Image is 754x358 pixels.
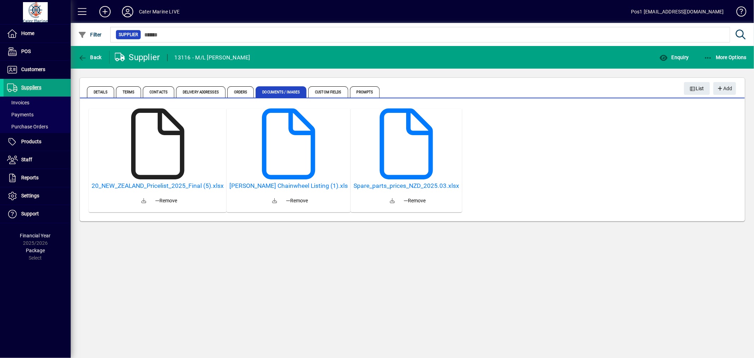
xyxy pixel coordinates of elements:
span: Enquiry [659,54,689,60]
span: Documents / Images [256,86,306,98]
span: POS [21,48,31,54]
span: Details [87,86,114,98]
a: Staff [4,151,71,169]
button: Enquiry [657,51,690,64]
button: Add [94,5,116,18]
span: Purchase Orders [7,124,48,129]
span: Prompts [350,86,380,98]
span: Settings [21,193,39,198]
span: Filter [78,32,102,37]
button: Add [713,82,736,95]
span: Back [78,54,102,60]
button: Remove [152,194,180,207]
span: Invoices [7,100,29,105]
button: Filter [76,28,104,41]
span: Suppliers [21,85,41,90]
button: More Options [702,51,749,64]
app-page-header-button: Back [71,51,110,64]
span: List [690,83,705,94]
a: POS [4,43,71,60]
span: Contacts [143,86,174,98]
a: Invoices [4,97,71,109]
span: Products [21,139,41,144]
div: Cater Marine LIVE [139,6,180,17]
div: Pos1 [EMAIL_ADDRESS][DOMAIN_NAME] [631,6,724,17]
a: Home [4,25,71,42]
button: Back [76,51,104,64]
span: Support [21,211,39,216]
span: Customers [21,67,45,72]
a: Support [4,205,71,223]
a: Reports [4,169,71,187]
span: Financial Year [20,233,51,238]
button: List [684,82,710,95]
button: Remove [401,194,429,207]
span: Home [21,30,34,36]
a: Customers [4,61,71,79]
span: Remove [404,197,426,204]
span: Terms [116,86,141,98]
a: Spare_parts_prices_NZD_2025.03.xlsx [353,182,459,190]
span: Orders [227,86,254,98]
a: Products [4,133,71,151]
span: Add [717,83,732,94]
a: Purchase Orders [4,121,71,133]
button: Profile [116,5,139,18]
span: Payments [7,112,34,117]
span: More Options [704,54,747,60]
span: Remove [286,197,308,204]
span: Supplier [119,31,138,38]
a: Download [267,192,284,209]
div: 13116 - M/L [PERSON_NAME] [175,52,250,63]
span: Remove [155,197,177,204]
div: Supplier [115,52,160,63]
span: Staff [21,157,32,162]
a: Settings [4,187,71,205]
a: Download [135,192,152,209]
span: Delivery Addresses [176,86,226,98]
a: Knowledge Base [731,1,745,24]
span: Reports [21,175,39,180]
span: Package [26,248,45,253]
button: Remove [284,194,311,207]
a: Download [384,192,401,209]
span: Custom Fields [308,86,348,98]
a: Payments [4,109,71,121]
a: [PERSON_NAME] Chainwheel Listing (1).xls [229,182,348,190]
a: 20_NEW_ZEALAND_Pricelist_2025_Final (5).xlsx [92,182,224,190]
